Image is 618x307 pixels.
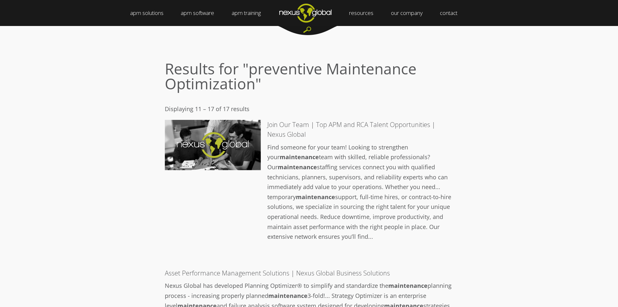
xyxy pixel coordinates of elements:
a: Asset Performance Management Solutions | Nexus Global Business Solutions [165,269,390,277]
span: maintenance [278,163,317,171]
span: maintenance [268,292,308,300]
a: Join Our Team | Top APM and RCA Talent Opportunities | Nexus Global [267,121,435,139]
hnan: Join Our Team | Top APM and RCA Talent Opportunities | Nexus Global [267,120,435,139]
h1: Results for "preventive Maintenance Optimization" [165,61,454,91]
span: maintenance [388,282,428,289]
span: maintenance [296,193,335,201]
p: Displaying 11 – 17 of 17 results [165,104,454,114]
p: Find someone for your team! Looking to strengthen your team with skilled, reliable professionals?... [267,140,453,242]
span: maintenance [280,153,319,161]
hnan: Asset Performance Management Solutions | Nexus Global Business Solutions [165,269,390,277]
